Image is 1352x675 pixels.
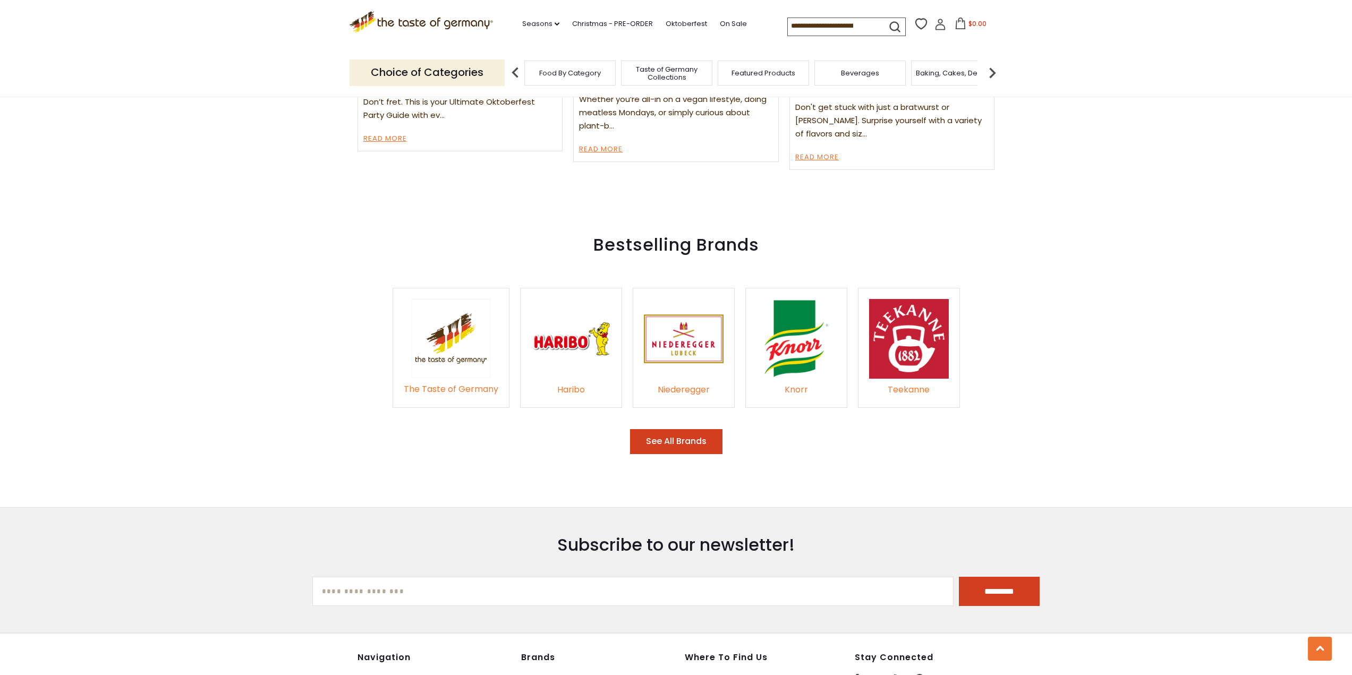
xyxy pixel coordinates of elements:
[732,69,795,77] a: Featured Products
[795,151,839,164] a: Read More
[531,383,611,397] div: Haribo
[572,18,653,30] a: Christmas - PRE-ORDER
[869,370,949,397] a: Teekanne
[869,299,949,379] img: Teekanne
[795,101,989,141] div: Don't get stuck with just a bratwurst or [PERSON_NAME]. Surprise yourself with a variety of flavo...
[579,93,772,133] div: Whether you’re all-in on a vegan lifestyle, doing meatless Mondays, or simply curious about plant-b…
[505,62,526,83] img: previous arrow
[841,69,879,77] a: Beverages
[624,65,709,81] a: Taste of Germany Collections
[685,652,806,663] h4: Where to find us
[521,652,674,663] h4: Brands
[404,370,498,397] a: The Taste of Germany
[363,133,407,146] a: Read More
[312,534,1040,556] h3: Subscribe to our newsletter!
[539,69,601,77] a: Food By Category
[855,652,995,663] h4: Stay Connected
[411,299,491,378] img: The Taste of Germany
[644,370,724,397] a: Niederegger
[644,383,724,397] div: Niederegger
[363,82,557,122] div: Can’t make it to [GEOGRAPHIC_DATA] this year? Don’t fret. This is your Ultimate Oktoberfest Party...
[644,299,724,379] img: Niederegger
[358,652,511,663] h4: Navigation
[968,19,987,28] span: $0.00
[720,18,747,30] a: On Sale
[948,18,993,33] button: $0.00
[756,299,836,379] img: Knorr
[531,299,611,379] img: Haribo
[531,370,611,397] a: Haribo
[756,370,836,397] a: Knorr
[666,18,707,30] a: Oktoberfest
[756,383,836,397] div: Knorr
[869,383,949,397] div: Teekanne
[350,59,505,86] p: Choice of Categories
[630,429,722,454] button: See All Brands
[916,69,998,77] a: Baking, Cakes, Desserts
[579,143,623,156] a: Read More
[982,62,1003,83] img: next arrow
[404,382,498,397] div: The Taste of Germany
[522,18,559,30] a: Seasons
